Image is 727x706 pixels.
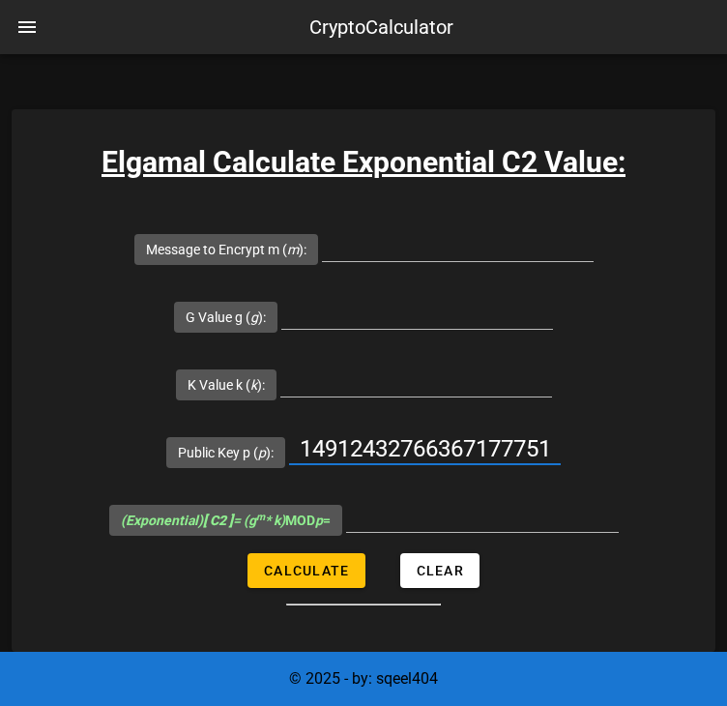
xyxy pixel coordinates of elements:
[309,13,453,42] div: CryptoCalculator
[186,308,266,327] label: G Value g ( ):
[400,553,480,588] button: Clear
[315,513,323,528] i: p
[250,309,258,325] i: g
[4,4,50,50] button: nav-menu-toggle
[12,140,715,184] h3: Elgamal Calculate Exponential C2 Value:
[121,513,285,528] i: (Exponential) = (g * k)
[203,513,233,528] b: [ C2 ]
[188,375,265,395] label: K Value k ( ):
[416,563,464,578] span: Clear
[121,513,331,528] span: MOD =
[247,553,364,588] button: Calculate
[178,443,274,462] label: Public Key p ( ):
[250,377,257,393] i: k
[258,445,266,460] i: p
[287,242,299,257] i: m
[146,240,306,259] label: Message to Encrypt m ( ):
[263,563,349,578] span: Calculate
[289,669,438,688] span: © 2025 - by: sqeel404
[256,511,265,523] sup: m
